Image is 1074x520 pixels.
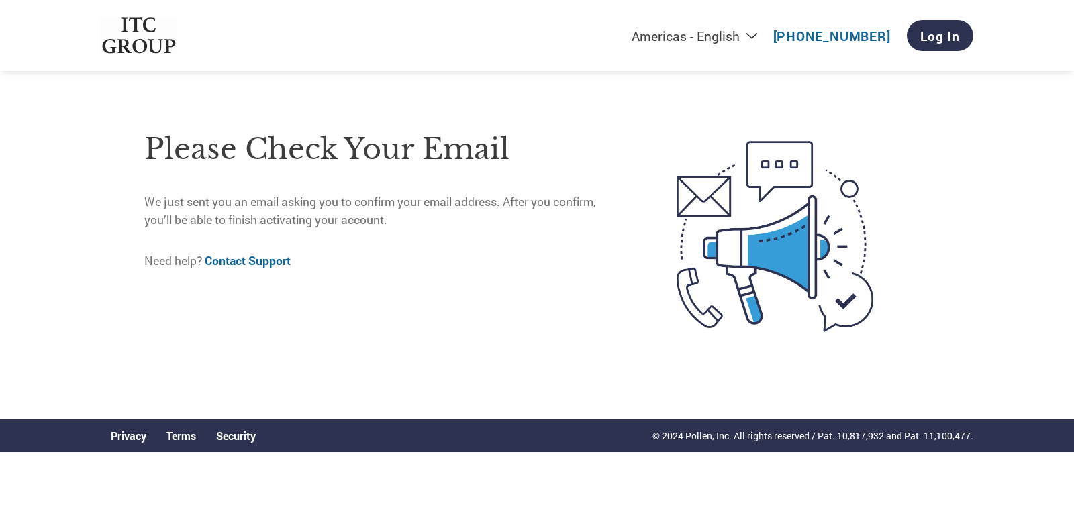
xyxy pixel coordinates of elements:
p: Need help? [144,252,620,270]
p: © 2024 Pollen, Inc. All rights reserved / Pat. 10,817,932 and Pat. 11,100,477. [652,429,973,443]
img: open-email [620,117,930,356]
a: [PHONE_NUMBER] [773,28,891,44]
a: Privacy [111,429,146,443]
a: Log In [907,20,973,51]
img: ITC Group [101,17,177,54]
p: We just sent you an email asking you to confirm your email address. After you confirm, you’ll be ... [144,193,620,229]
a: Contact Support [205,253,291,268]
h1: Please check your email [144,127,620,171]
a: Terms [166,429,196,443]
a: Security [216,429,256,443]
